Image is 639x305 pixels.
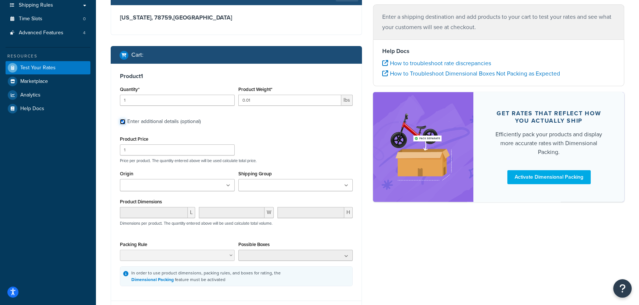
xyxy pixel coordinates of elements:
input: Enter additional details (optional) [120,119,125,125]
a: Test Your Rates [6,61,90,74]
li: Time Slots [6,12,90,26]
span: Analytics [20,92,41,98]
img: feature-image-dim-d40ad3071a2b3c8e08177464837368e35600d3c5e73b18a22c1e4bb210dc32ac.png [384,103,462,191]
label: Product Weight* [238,87,272,92]
label: Quantity* [120,87,139,92]
button: Open Resource Center [613,279,632,298]
input: 0 [120,95,235,106]
span: L [188,207,195,218]
span: Help Docs [20,106,44,112]
p: Price per product. The quantity entered above will be used calculate total price. [118,158,355,163]
label: Packing Rule [120,242,147,247]
h4: Help Docs [382,47,615,56]
p: Enter a shipping destination and add products to your cart to test your rates and see what your c... [382,12,615,32]
label: Possible Boxes [238,242,270,247]
a: Dimensional Packing [131,276,174,283]
span: Test Your Rates [20,65,56,71]
h3: [US_STATE], 78759 , [GEOGRAPHIC_DATA] [120,14,353,21]
a: How to troubleshoot rate discrepancies [382,59,491,67]
p: Dimensions per product. The quantity entered above will be used calculate total volume. [118,221,273,226]
label: Product Dimensions [120,199,162,204]
input: 0.00 [238,95,342,106]
h2: Cart : [131,52,144,58]
div: Enter additional details (optional) [127,116,201,127]
div: Efficiently pack your products and display more accurate rates with Dimensional Packing. [491,130,607,157]
span: W [265,207,274,218]
a: Activate Dimensional Packing [507,170,591,184]
label: Product Price [120,136,148,142]
span: Shipping Rules [19,2,53,8]
div: In order to use product dimensions, packing rules, and boxes for rating, the feature must be acti... [131,270,281,283]
label: Shipping Group [238,171,272,176]
span: 0 [83,16,86,22]
span: Time Slots [19,16,42,22]
span: Marketplace [20,78,48,85]
a: Marketplace [6,75,90,88]
label: Origin [120,171,133,176]
div: Resources [6,53,90,59]
a: Help Docs [6,102,90,115]
a: Advanced Features4 [6,26,90,40]
span: lbs [341,95,353,106]
span: 4 [83,30,86,36]
span: H [344,207,353,218]
span: Advanced Features [19,30,63,36]
li: Advanced Features [6,26,90,40]
a: Time Slots0 [6,12,90,26]
h3: Product 1 [120,73,353,80]
a: How to Troubleshoot Dimensional Boxes Not Packing as Expected [382,69,560,78]
div: Get rates that reflect how you actually ship [491,110,607,125]
a: Analytics [6,88,90,102]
